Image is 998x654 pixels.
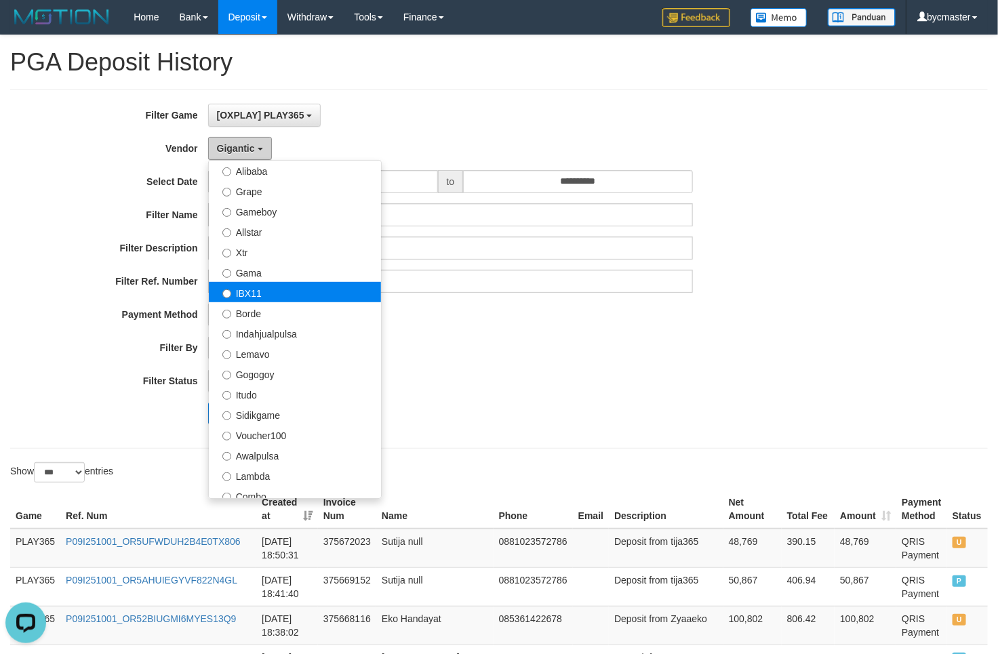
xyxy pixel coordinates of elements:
[209,241,381,262] label: Xtr
[222,167,231,176] input: Alibaba
[494,606,573,645] td: 085361422678
[256,567,318,606] td: [DATE] 18:41:40
[835,567,896,606] td: 50,867
[222,289,231,298] input: IBX11
[947,490,988,529] th: Status
[953,575,966,587] span: PAID
[222,269,231,278] input: Gama
[222,452,231,461] input: Awalpulsa
[208,104,321,127] button: [OXPLAY] PLAY365
[222,391,231,400] input: Itudo
[438,170,464,193] span: to
[609,567,723,606] td: Deposit from tija365
[256,606,318,645] td: [DATE] 18:38:02
[222,188,231,197] input: Grape
[318,606,376,645] td: 375668116
[222,432,231,441] input: Voucher100
[222,330,231,339] input: Indahjualpulsa
[222,371,231,380] input: Gogogoy
[209,201,381,221] label: Gameboy
[494,567,573,606] td: 0881023572786
[376,606,494,645] td: Eko Handayat
[609,606,723,645] td: Deposit from Zyaaeko
[66,613,236,624] a: P09I251001_OR52BIUGMI6MYES13Q9
[66,536,241,547] a: P09I251001_OR5UFWDUH2B4E0TX806
[318,529,376,568] td: 375672023
[10,529,60,568] td: PLAY365
[34,462,85,483] select: Showentries
[662,8,730,27] img: Feedback.jpg
[376,529,494,568] td: Sutija null
[222,310,231,319] input: Borde
[222,249,231,258] input: Xtr
[723,606,782,645] td: 100,802
[723,529,782,568] td: 48,769
[209,384,381,404] label: Itudo
[376,567,494,606] td: Sutija null
[209,262,381,282] label: Gama
[222,472,231,481] input: Lambda
[835,606,896,645] td: 100,802
[222,228,231,237] input: Allstar
[835,490,896,529] th: Amount: activate to sort column ascending
[222,208,231,217] input: Gameboy
[10,7,113,27] img: MOTION_logo.png
[573,490,609,529] th: Email
[609,529,723,568] td: Deposit from tija365
[896,606,947,645] td: QRIS Payment
[209,363,381,384] label: Gogogoy
[10,462,113,483] label: Show entries
[376,490,494,529] th: Name
[10,49,988,76] h1: PGA Deposit History
[217,110,304,121] span: [OXPLAY] PLAY365
[209,323,381,343] label: Indahjualpulsa
[209,465,381,485] label: Lambda
[209,302,381,323] label: Borde
[782,567,835,606] td: 406.94
[896,490,947,529] th: Payment Method
[209,282,381,302] label: IBX11
[896,529,947,568] td: QRIS Payment
[318,567,376,606] td: 375669152
[209,221,381,241] label: Allstar
[10,490,60,529] th: Game
[66,575,237,586] a: P09I251001_OR5AHUIEGYVF822N4GL
[609,490,723,529] th: Description
[723,567,782,606] td: 50,867
[222,350,231,359] input: Lemavo
[782,490,835,529] th: Total Fee
[835,529,896,568] td: 48,769
[782,529,835,568] td: 390.15
[217,143,255,154] span: Gigantic
[209,180,381,201] label: Grape
[953,614,966,626] span: UNPAID
[209,485,381,506] label: Combo
[209,424,381,445] label: Voucher100
[256,529,318,568] td: [DATE] 18:50:31
[494,490,573,529] th: Phone
[953,537,966,548] span: UNPAID
[828,8,896,26] img: panduan.png
[782,606,835,645] td: 806.42
[896,567,947,606] td: QRIS Payment
[209,404,381,424] label: Sidikgame
[60,490,256,529] th: Ref. Num
[5,5,46,46] button: Open LiveChat chat widget
[222,493,231,502] input: Combo
[494,529,573,568] td: 0881023572786
[222,411,231,420] input: Sidikgame
[209,343,381,363] label: Lemavo
[209,445,381,465] label: Awalpulsa
[208,137,272,160] button: Gigantic
[318,490,376,529] th: Invoice Num
[209,160,381,180] label: Alibaba
[10,567,60,606] td: PLAY365
[723,490,782,529] th: Net Amount
[256,490,318,529] th: Created at: activate to sort column ascending
[751,8,807,27] img: Button%20Memo.svg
